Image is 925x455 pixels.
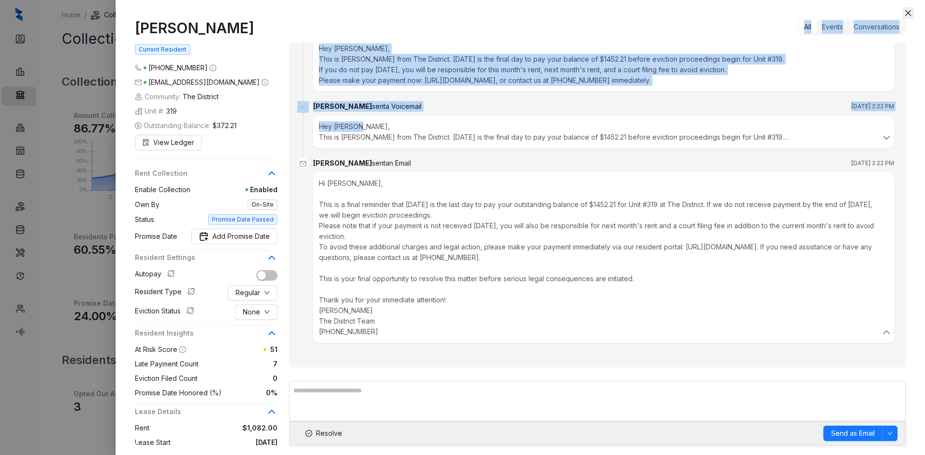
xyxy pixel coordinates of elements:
[198,359,277,369] span: 7
[135,106,177,117] span: Unit #:
[319,121,888,143] div: Hey [PERSON_NAME], This is [PERSON_NAME] from The District. [DATE] is the final day to pay your b...
[135,93,143,101] img: building-icon
[902,7,914,19] button: Close
[372,102,422,110] span: sent a Voicemail
[372,159,411,167] span: sent an Email
[222,388,277,398] span: 0%
[135,79,142,86] span: mail
[148,78,260,86] span: [EMAIL_ADDRESS][DOMAIN_NAME]
[228,285,277,300] button: Regulardown
[135,231,177,242] span: Promise Date
[313,101,422,112] div: [PERSON_NAME]
[212,231,270,242] span: Add Promise Date
[135,406,266,417] span: Lease Details
[297,158,309,169] span: mail
[823,426,883,441] button: Send as Email
[262,79,268,86] span: info-circle
[135,345,177,353] span: At Risk Score
[171,437,277,448] span: [DATE]
[190,184,277,195] span: Enabled
[191,229,277,244] button: Promise DateAdd Promise Date
[848,20,905,34] div: Conversations
[297,426,350,441] button: Resolve
[248,199,277,210] span: On-Site
[135,388,222,398] span: Promise Date Honored (%)
[166,106,177,117] span: 319
[135,65,142,71] span: phone
[305,430,312,437] span: check-circle
[135,423,149,433] span: Rent
[210,65,216,71] span: info-circle
[799,20,817,34] div: All
[135,328,277,344] div: Resident Insights
[851,158,894,168] span: [DATE] 2:22 PM
[199,232,209,241] img: Promise Date
[904,9,912,17] span: close
[143,139,149,146] span: file-search
[135,252,266,263] span: Resident Settings
[183,91,219,102] span: The District
[817,20,848,34] div: Events
[135,328,266,338] span: Resident Insights
[270,345,277,353] span: 51
[135,91,219,102] span: Community:
[135,120,237,131] span: Outstanding Balance:
[208,214,277,225] span: Promise Date Passed
[135,373,198,384] span: Eviction Filed Count
[887,430,893,436] span: down
[135,286,199,299] div: Resident Type
[135,107,143,115] img: building-icon
[313,38,894,91] div: Hey [PERSON_NAME], This is [PERSON_NAME] from The District. [DATE] is the final day to pay your b...
[798,19,906,35] div: segmented control
[135,122,142,129] span: dollar
[319,178,888,337] div: Hi [PERSON_NAME], This is a final reminder that [DATE] is the last day to pay your outstanding ba...
[135,406,277,423] div: Lease Details
[135,168,277,184] div: Rent Collection
[135,214,154,225] span: Status
[243,307,260,317] span: None
[149,423,277,433] span: $1,082.00
[135,135,202,150] button: View Ledger
[135,199,159,210] span: Own By
[235,304,277,320] button: Nonedown
[851,102,894,111] span: [DATE] 2:22 PM
[135,184,190,195] span: Enable Collection
[135,359,198,369] span: Late Payment Count
[179,346,186,353] span: info-circle
[135,437,171,448] span: Lease Start
[153,137,194,148] span: View Ledger
[198,373,277,384] span: 0
[135,19,277,37] h1: [PERSON_NAME]
[135,168,266,179] span: Rent Collection
[148,64,208,72] span: [PHONE_NUMBER]
[135,252,277,269] div: Resident Settings
[135,44,190,55] span: Current Resident
[297,101,309,113] img: Voicemail Icon
[313,158,411,169] div: [PERSON_NAME]
[135,269,179,281] div: Autopay
[236,287,260,298] span: Regular
[212,120,237,131] span: $372.21
[264,309,270,315] span: down
[316,428,342,439] span: Resolve
[831,428,875,439] span: Send as Email
[264,290,270,296] span: down
[135,306,198,318] div: Eviction Status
